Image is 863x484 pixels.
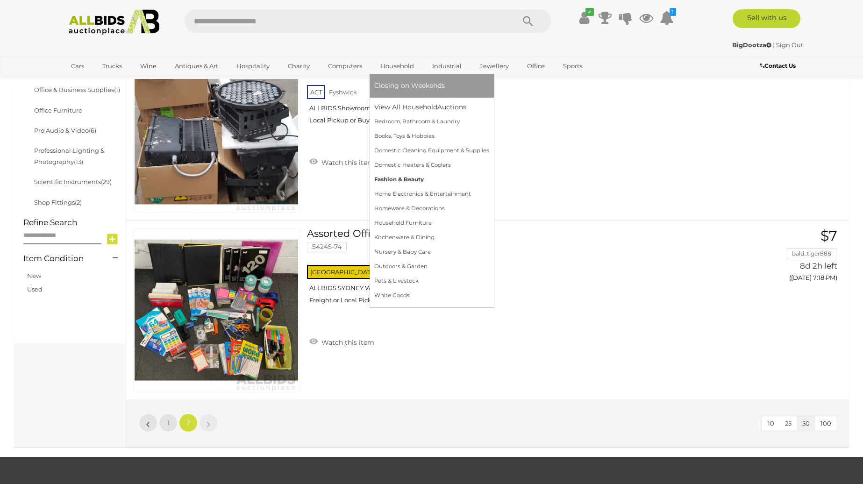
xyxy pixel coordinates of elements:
[199,413,218,432] a: »
[135,49,298,212] img: 53310-330a.jpg
[314,228,721,311] a: Assorted Office Supplies 54245-74 [GEOGRAPHIC_DATA] Taren Point ALLBIDS SYDNEY Warehouse Freight ...
[23,254,99,263] h4: Item Condition
[65,58,90,74] a: Cars
[585,8,594,16] i: ✔
[732,41,773,49] a: BigDootza
[760,61,798,71] a: Contact Us
[578,9,592,26] a: ✔
[820,420,831,427] span: 100
[670,8,676,16] i: 1
[776,41,803,49] a: Sign Out
[319,338,374,347] span: Watch this item
[307,155,377,169] a: Watch this item
[75,199,82,206] span: (2)
[307,335,377,349] a: Watch this item
[374,58,420,74] a: Household
[23,218,123,227] h4: Refine Search
[732,41,771,49] strong: BigDootza
[134,58,163,74] a: Wine
[34,107,82,114] a: Office Furniture
[65,74,143,89] a: [GEOGRAPHIC_DATA]
[785,420,792,427] span: 25
[820,227,837,244] span: $7
[34,178,112,185] a: Scientific Instruments(29)
[474,58,515,74] a: Jewellery
[762,416,780,431] button: 10
[768,420,774,427] span: 10
[186,419,190,427] span: 2
[135,228,298,392] img: 54245-74a.jpeg
[139,413,157,432] a: «
[27,285,43,293] a: Used
[34,147,105,165] a: Professional Lighting & Photography(13)
[64,9,165,35] img: Allbids.com.au
[779,416,797,431] button: 25
[760,62,796,69] b: Contact Us
[101,178,112,185] span: (29)
[230,58,276,74] a: Hospitality
[27,272,41,279] a: New
[322,58,368,74] a: Computers
[314,48,721,131] a: Assorted Lot of Light Fixtures 53310-330 ACT Fyshwick ALLBIDS Showroom [GEOGRAPHIC_DATA] Local Pi...
[802,420,810,427] span: 50
[773,41,775,49] span: |
[660,9,674,26] a: 1
[505,9,551,33] button: Search
[735,48,840,85] a: Start bidding 5d 4h left ([DATE] 9:14 PM)
[114,86,120,93] span: (1)
[815,416,837,431] button: 100
[74,158,83,165] span: (13)
[169,58,224,74] a: Antiques & Art
[179,413,198,432] a: 2
[96,58,128,74] a: Trucks
[426,58,468,74] a: Industrial
[319,158,374,167] span: Watch this item
[521,58,551,74] a: Office
[733,9,800,28] a: Sell with us
[557,58,588,74] a: Sports
[34,86,120,93] a: Office & Business Supplies(1)
[89,127,96,134] span: (6)
[167,419,170,427] span: 1
[282,58,316,74] a: Charity
[735,228,840,286] a: $7 bald_tiger888 8d 2h left ([DATE] 7:18 PM)
[34,199,82,206] a: Shop Fittings(2)
[159,413,178,432] a: 1
[797,416,815,431] button: 50
[34,127,96,134] a: Pro Audio & Video(6)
